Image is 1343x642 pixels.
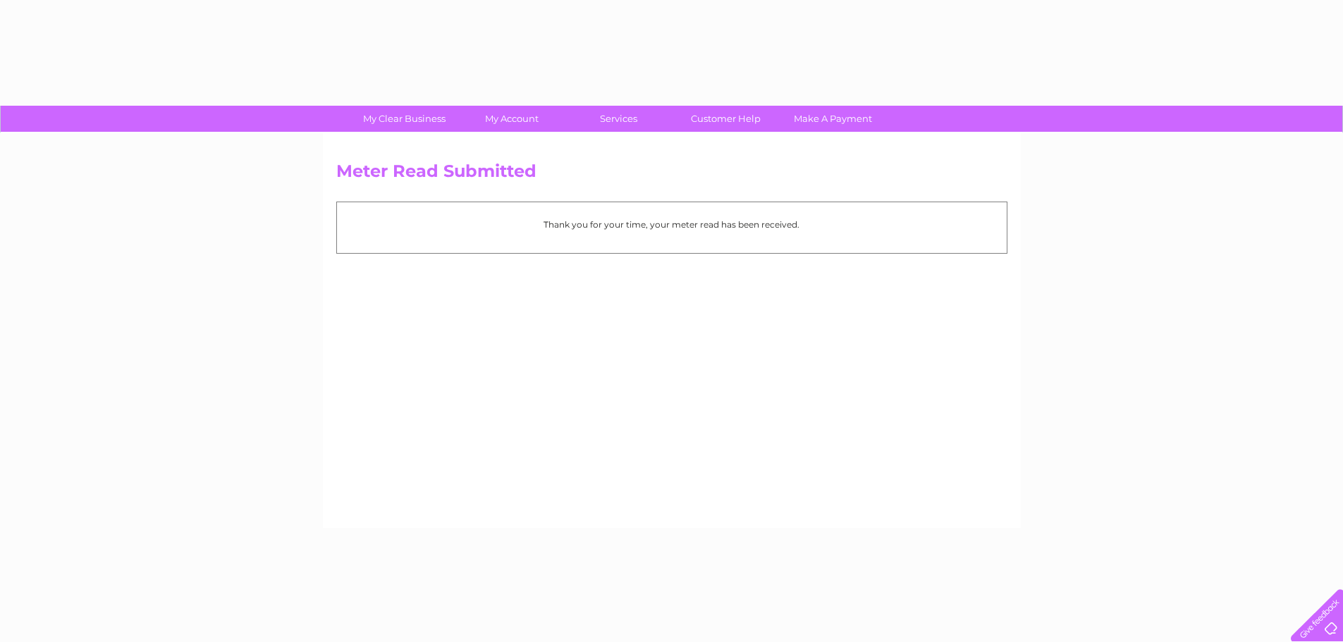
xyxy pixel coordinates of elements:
[344,218,1000,231] p: Thank you for your time, your meter read has been received.
[346,106,462,132] a: My Clear Business
[668,106,784,132] a: Customer Help
[336,161,1007,188] h2: Meter Read Submitted
[453,106,570,132] a: My Account
[775,106,891,132] a: Make A Payment
[560,106,677,132] a: Services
